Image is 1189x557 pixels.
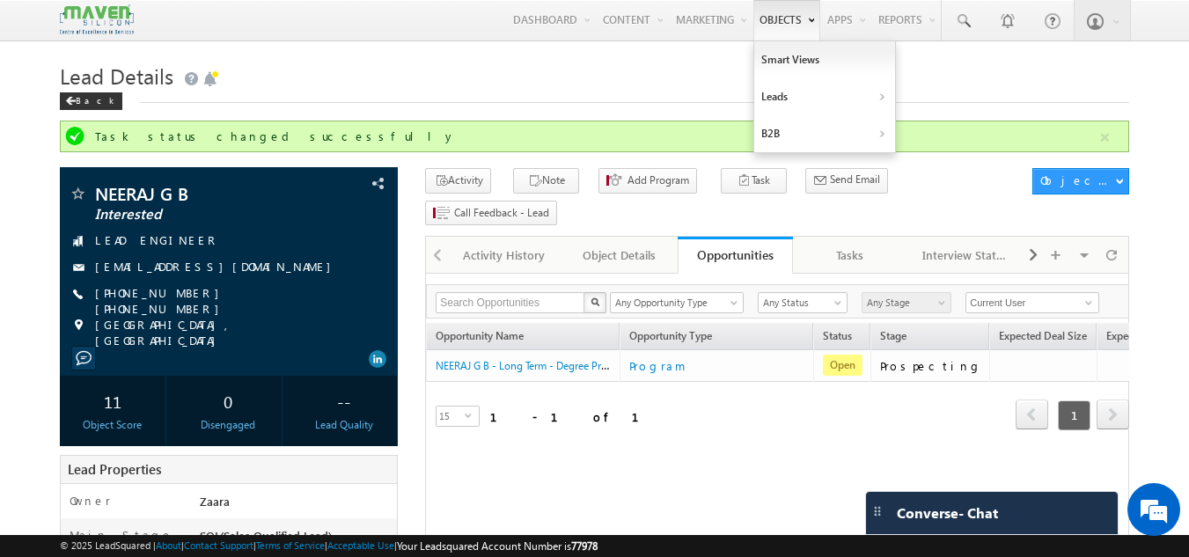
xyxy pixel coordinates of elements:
[64,385,162,417] div: 11
[92,92,296,115] div: Chat with us now
[23,163,321,417] textarea: Type your message and hit 'Enter'
[814,326,870,349] a: Status
[1075,294,1097,311] a: Show All Items
[758,292,848,313] a: Any Status
[1097,401,1129,429] a: next
[871,326,915,349] a: Stage
[30,92,74,115] img: d_60004797649_company_0_60004797649
[461,245,547,266] div: Activity History
[759,295,842,311] span: Any Status
[180,385,277,417] div: 0
[1016,401,1048,429] a: prev
[436,357,880,372] a: NEERAJ G B - Long Term - Degree Program - Offline - Executive [DOMAIN_NAME] in VLSI Design
[95,317,368,348] span: [GEOGRAPHIC_DATA], [GEOGRAPHIC_DATA]
[691,246,780,263] div: Opportunities
[95,259,340,274] a: [EMAIL_ADDRESS][DOMAIN_NAME]
[68,460,161,478] span: Lead Properties
[95,206,304,224] span: Interested
[95,232,220,250] span: LEAD ENGINEER
[965,292,1099,313] input: Type to Search
[513,168,579,194] button: Note
[591,297,599,306] img: Search
[425,201,557,226] button: Call Feedback - Lead
[447,237,562,274] a: Activity History
[610,292,744,313] a: Any Opportunity Type
[465,411,479,419] span: select
[95,185,304,202] span: NEERAJ G B
[427,326,532,349] a: Opportunity Name
[562,237,678,274] a: Object Details
[95,285,368,317] span: [PHONE_NUMBER] [PHONE_NUMBER]
[436,329,524,342] span: Opportunity Name
[60,538,598,554] span: © 2025 LeadSquared | | | | |
[425,168,491,194] button: Activity
[239,432,319,456] em: Start Chat
[1032,168,1129,194] button: Object Actions
[289,9,331,51] div: Minimize live chat window
[295,385,393,417] div: --
[327,539,394,551] a: Acceptable Use
[60,4,134,35] img: Custom Logo
[629,355,805,377] a: Program
[754,41,895,78] a: Smart Views
[1097,399,1129,429] span: next
[620,326,812,349] span: Opportunity Type
[862,292,951,313] a: Any Stage
[195,527,398,552] div: SQL(Sales Qualified Lead)
[200,494,230,509] span: Zaara
[897,505,998,521] span: Converse - Chat
[754,115,895,152] a: B2B
[999,329,1087,342] span: Expected Deal Size
[490,407,660,427] div: 1 - 1 of 1
[628,172,689,188] span: Add Program
[678,237,793,274] a: Opportunities
[95,128,1098,144] div: Task status changed successfully
[256,539,325,551] a: Terms of Service
[571,539,598,553] span: 77978
[990,326,1096,349] a: Expected Deal Size
[1058,400,1090,430] span: 1
[156,539,181,551] a: About
[870,504,884,518] img: carter-drag
[70,527,173,543] label: Main Stage
[721,168,787,194] button: Task
[611,295,732,311] span: Any Opportunity Type
[64,417,162,433] div: Object Score
[60,92,122,110] div: Back
[60,92,131,106] a: Back
[454,205,549,221] span: Call Feedback - Lead
[823,355,862,376] span: Open
[880,329,906,342] span: Stage
[908,237,1024,274] a: Interview Status
[805,168,888,194] button: Send Email
[754,78,895,115] a: Leads
[180,417,277,433] div: Disengaged
[397,539,598,553] span: Your Leadsquared Account Number is
[807,245,892,266] div: Tasks
[70,493,111,509] label: Owner
[598,168,697,194] button: Add Program
[1016,399,1048,429] span: prev
[295,417,393,433] div: Lead Quality
[922,245,1008,266] div: Interview Status
[830,172,880,187] span: Send Email
[437,407,465,426] span: 15
[1040,172,1115,188] div: Object Actions
[184,539,253,551] a: Contact Support
[60,62,173,90] span: Lead Details
[793,237,908,274] a: Tasks
[576,245,662,266] div: Object Details
[880,358,982,374] div: Prospecting
[862,295,946,311] span: Any Stage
